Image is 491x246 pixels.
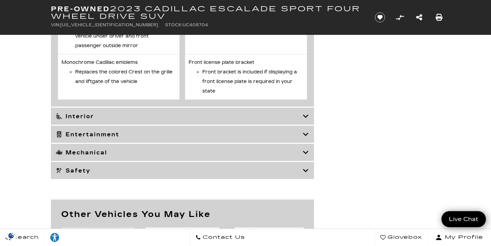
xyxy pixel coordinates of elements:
[56,131,303,138] h3: Entertainment
[190,229,250,246] a: Contact Us
[375,229,427,246] a: Glovebox
[11,233,39,242] span: Search
[56,167,303,174] h3: Safety
[372,12,387,23] button: Save vehicle
[75,67,176,86] li: Replaces the colored Crest on the grille and liftgate of the vehicle
[58,54,180,100] li: Monochrome Cadillac emblems
[51,5,110,13] strong: Pre-Owned
[441,211,486,227] a: Live Chat
[395,12,405,23] button: Compare Vehicle
[182,23,208,27] span: UC408704
[61,210,304,219] h2: Other Vehicles You May Like
[427,229,491,246] button: Open user profile menu
[51,23,60,27] span: VIN:
[202,67,303,96] li: Front bracket is included if displaying a front license plate is required in your state
[185,54,307,100] li: Front license plate bracket
[386,233,422,242] span: Glovebox
[201,233,245,242] span: Contact Us
[442,233,483,242] span: My Profile
[165,23,182,27] span: Stock:
[51,5,364,20] h1: 2023 Cadillac Escalade Sport Four Wheel Drive SUV
[3,232,19,239] div: Privacy Settings
[446,215,482,223] span: Live Chat
[60,23,158,27] span: [US_VEHICLE_IDENTIFICATION_NUMBER]
[44,229,65,246] a: Explore your accessibility options
[436,13,442,22] a: Print this Pre-Owned 2023 Cadillac Escalade Sport Four Wheel Drive SUV
[56,113,303,120] h3: Interior
[416,13,422,22] a: Share this Pre-Owned 2023 Cadillac Escalade Sport Four Wheel Drive SUV
[44,232,65,243] div: Explore your accessibility options
[56,149,303,156] h3: Mechanical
